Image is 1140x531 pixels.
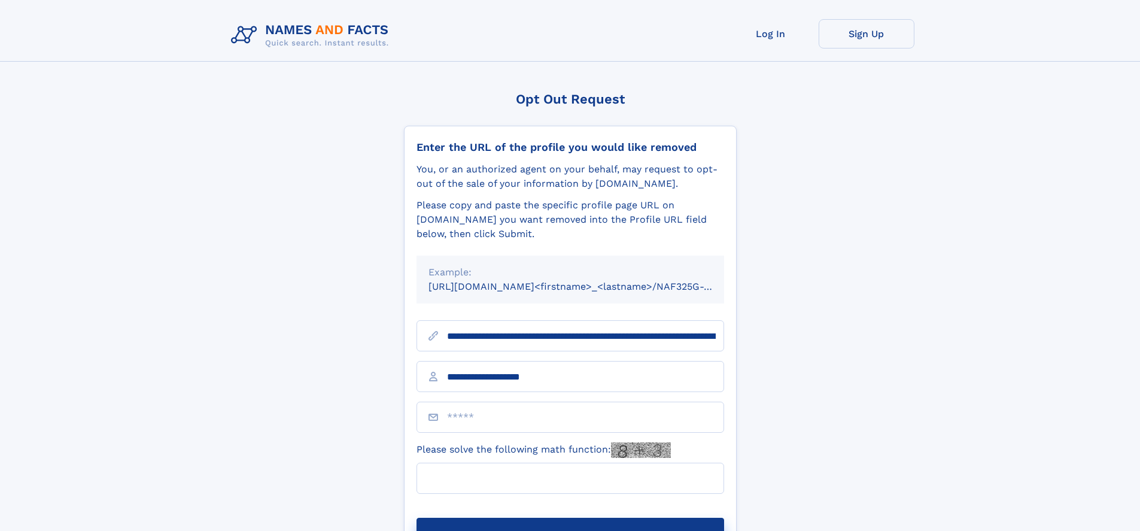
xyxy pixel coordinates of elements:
[417,141,724,154] div: Enter the URL of the profile you would like removed
[819,19,914,48] a: Sign Up
[226,19,399,51] img: Logo Names and Facts
[723,19,819,48] a: Log In
[417,198,724,241] div: Please copy and paste the specific profile page URL on [DOMAIN_NAME] you want removed into the Pr...
[417,162,724,191] div: You, or an authorized agent on your behalf, may request to opt-out of the sale of your informatio...
[428,265,712,280] div: Example:
[428,281,747,292] small: [URL][DOMAIN_NAME]<firstname>_<lastname>/NAF325G-xxxxxxxx
[404,92,737,107] div: Opt Out Request
[417,442,671,458] label: Please solve the following math function:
